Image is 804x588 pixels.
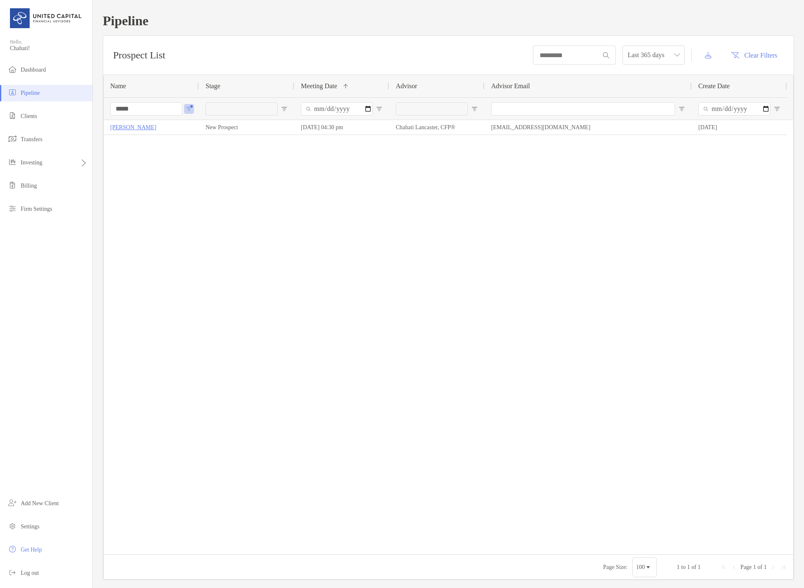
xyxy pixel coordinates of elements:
input: Advisor Email Filter Input [491,102,675,116]
img: transfers icon [7,134,17,144]
span: Dashboard [21,67,46,73]
img: clients icon [7,111,17,120]
div: Page Size: [603,564,627,571]
a: [PERSON_NAME] [110,122,156,133]
div: Previous Page [731,564,737,571]
span: Meeting Date [301,82,337,90]
button: Open Filter Menu [678,106,685,112]
input: Create Date Filter Input [698,102,770,116]
img: logout icon [7,567,17,577]
button: Open Filter Menu [471,106,478,112]
div: Page Size [632,557,657,577]
img: add_new_client icon [7,498,17,508]
span: Last 365 days [627,46,680,64]
span: of [758,564,763,570]
div: [DATE] [692,120,787,135]
span: Pipeline [21,90,40,96]
button: Open Filter Menu [774,106,780,112]
img: billing icon [7,180,17,190]
span: Transfers [21,136,42,142]
input: Meeting Date Filter Input [301,102,373,116]
button: Open Filter Menu [186,106,192,112]
span: Advisor [396,82,417,90]
span: Settings [21,523,39,530]
img: input icon [603,52,609,58]
span: Log out [21,570,39,576]
span: Create Date [698,82,730,90]
img: United Capital Logo [10,3,82,33]
span: Clients [21,113,37,119]
div: [EMAIL_ADDRESS][DOMAIN_NAME] [484,120,692,135]
span: Billing [21,183,37,189]
span: 1 [698,564,701,570]
span: 1 [753,564,756,570]
span: 1 [687,564,690,570]
img: pipeline icon [7,87,17,97]
img: investing icon [7,157,17,167]
img: firm-settings icon [7,203,17,213]
button: Open Filter Menu [376,106,383,112]
img: get-help icon [7,544,17,554]
button: Clear Filters [724,46,784,64]
img: settings icon [7,521,17,531]
div: [DATE] 04:30 pm [294,120,389,135]
span: 1 [677,564,680,570]
span: 1 [764,564,767,570]
div: First Page [721,564,727,571]
div: Next Page [770,564,777,571]
span: Firm Settings [21,206,52,212]
h1: Pipeline [103,13,794,29]
button: Open Filter Menu [281,106,288,112]
div: Last Page [780,564,787,571]
span: Add New Client [21,500,59,506]
span: Advisor Email [491,82,530,90]
span: Page [741,564,752,570]
img: dashboard icon [7,64,17,74]
div: 100 [636,564,645,571]
span: Chahati! [10,45,87,52]
div: New Prospect [199,120,294,135]
span: Investing [21,159,42,166]
span: to [681,564,686,570]
span: Stage [206,82,220,90]
h3: Prospect List [113,50,165,61]
div: Chahati Lancaster, CFP® [389,120,484,135]
span: of [691,564,696,570]
input: Name Filter Input [110,102,182,116]
span: Name [110,82,126,90]
span: Get Help [21,547,42,553]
